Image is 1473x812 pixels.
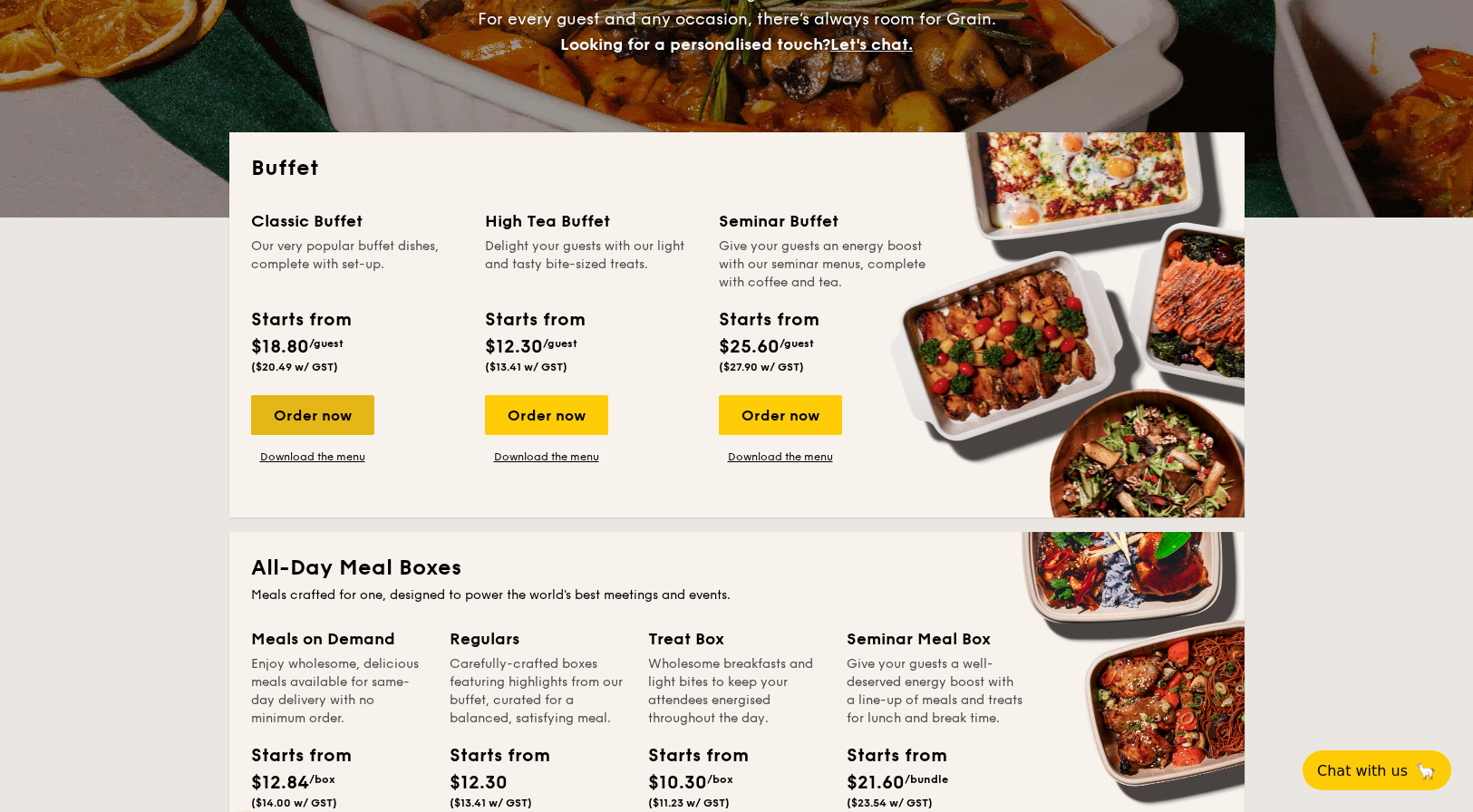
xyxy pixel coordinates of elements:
[648,626,825,652] div: Treat Box
[251,208,463,234] div: Classic Buffet
[251,554,1223,583] h2: All-Day Meal Boxes
[309,773,335,786] span: /box
[847,772,905,794] span: $21.60
[707,773,733,786] span: /box
[485,306,584,333] div: Starts from
[251,306,350,333] div: Starts from
[648,655,825,728] div: Wholesome breakfasts and light bites to keep your attendees energised throughout the day.
[485,361,567,373] span: ($13.41 w/ GST)
[847,626,1023,652] div: Seminar Meal Box
[847,655,1023,728] div: Give your guests a well-deserved energy boost with a line-up of meals and treats for lunch and br...
[905,773,948,786] span: /bundle
[1317,762,1408,779] span: Chat with us
[251,655,428,728] div: Enjoy wholesome, delicious meals available for same-day delivery with no minimum order.
[830,34,913,54] span: Let's chat.
[251,626,428,652] div: Meals on Demand
[719,336,780,358] span: $25.60
[251,742,333,769] div: Starts from
[251,797,337,809] span: ($14.00 w/ GST)
[485,336,543,358] span: $12.30
[251,772,309,794] span: $12.84
[450,626,626,652] div: Regulars
[485,395,608,435] div: Order now
[251,586,1223,604] div: Meals crafted for one, designed to power the world's best meetings and events.
[560,34,830,54] span: Looking for a personalised touch?
[450,742,531,769] div: Starts from
[309,337,344,350] span: /guest
[719,395,842,435] div: Order now
[251,237,463,292] div: Our very popular buffet dishes, complete with set-up.
[719,208,931,234] div: Seminar Buffet
[719,361,804,373] span: ($27.90 w/ GST)
[485,237,697,292] div: Delight your guests with our light and tasty bite-sized treats.
[450,797,532,809] span: ($13.41 w/ GST)
[485,449,608,464] a: Download the menu
[450,772,508,794] span: $12.30
[719,237,931,292] div: Give your guests an energy boost with our seminar menus, complete with coffee and tea.
[450,655,626,728] div: Carefully-crafted boxes featuring highlights from our buffet, curated for a balanced, satisfying ...
[847,797,933,809] span: ($23.54 w/ GST)
[251,395,374,435] div: Order now
[1415,760,1437,781] span: 🦙
[648,797,730,809] span: ($11.23 w/ GST)
[719,449,842,464] a: Download the menu
[251,361,338,373] span: ($20.49 w/ GST)
[780,337,814,350] span: /guest
[847,742,928,769] div: Starts from
[251,336,309,358] span: $18.80
[485,208,697,234] div: High Tea Buffet
[251,154,1223,183] h2: Buffet
[648,772,707,794] span: $10.30
[543,337,577,350] span: /guest
[719,306,818,333] div: Starts from
[648,742,730,769] div: Starts from
[1303,750,1451,790] button: Chat with us🦙
[251,449,374,464] a: Download the menu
